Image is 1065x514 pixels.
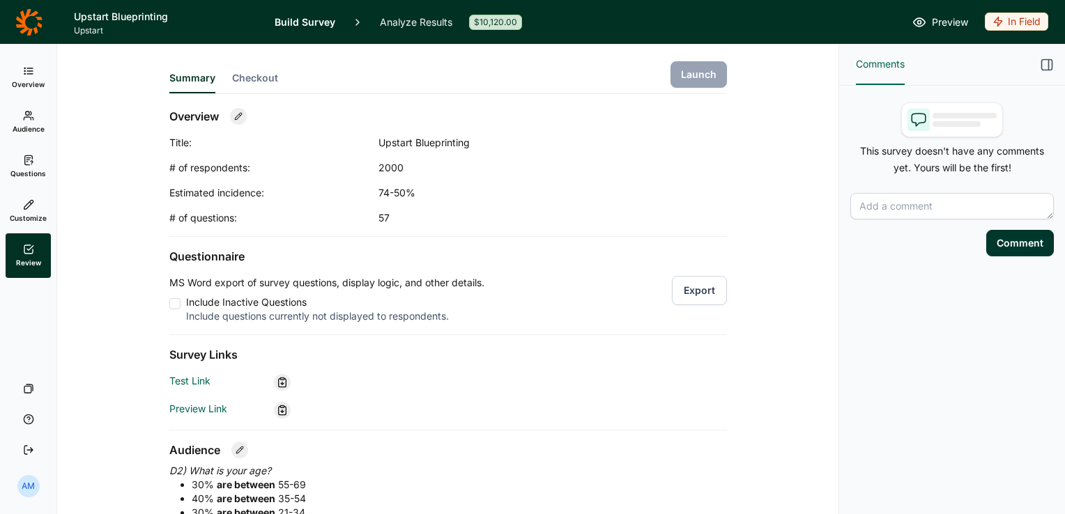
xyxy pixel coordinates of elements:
button: Comments [856,45,905,85]
span: Customize [10,213,47,223]
h2: Survey Links [169,346,727,363]
span: Questions [10,169,46,178]
strong: are between [217,492,275,504]
span: Audience [13,124,45,134]
div: Title: [169,136,378,150]
button: Export [672,276,727,305]
span: Overview [12,79,45,89]
span: 30 % 55-69 [192,478,306,490]
div: # of respondents: [169,161,378,175]
div: $10,120.00 [469,15,522,30]
strong: are between [217,478,275,490]
a: Customize [6,189,51,233]
a: Preview [912,14,968,31]
a: Test Link [169,375,210,387]
div: 57 [378,211,657,225]
button: Launch [671,61,727,88]
div: 74-50% [378,186,657,200]
button: Comment [986,230,1054,256]
a: Review [6,233,51,278]
button: Summary [169,71,215,93]
h2: Overview [169,108,219,125]
div: Copy link [274,374,291,391]
p: D2) What is your age? [169,464,727,478]
span: 40 % 35-54 [192,492,306,504]
a: Overview [6,55,51,100]
h1: Upstart Blueprinting [74,8,258,25]
a: Audience [6,100,51,144]
span: Upstart [74,25,258,36]
a: Preview Link [169,403,227,414]
h2: Questionnaire [169,248,727,265]
p: This survey doesn't have any comments yet. Yours will be the first! [850,143,1054,176]
span: Checkout [232,71,278,85]
span: Review [16,258,41,267]
div: Include Inactive Questions [186,295,484,309]
div: AM [17,475,40,497]
span: Comments [856,56,905,72]
div: Copy link [274,402,291,419]
div: 2000 [378,161,657,175]
div: # of questions: [169,211,378,225]
button: In Field [985,13,1048,32]
div: Include questions currently not displayed to respondents. [186,309,484,323]
a: Questions [6,144,51,189]
span: Preview [932,14,968,31]
div: In Field [985,13,1048,31]
h2: Audience [169,442,220,458]
p: MS Word export of survey questions, display logic, and other details. [169,276,484,290]
div: Upstart Blueprinting [378,136,657,150]
div: Estimated incidence: [169,186,378,200]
